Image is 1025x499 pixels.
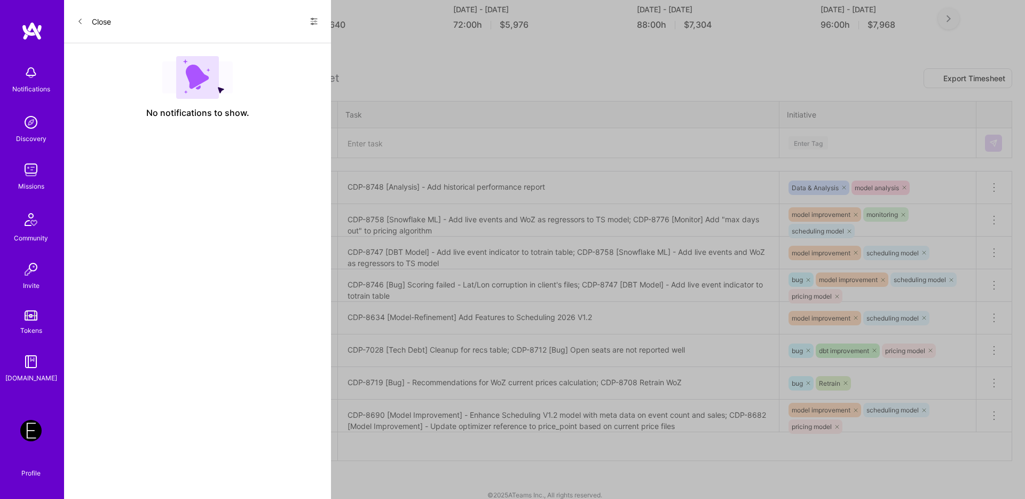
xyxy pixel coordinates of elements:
[20,351,42,372] img: guide book
[18,420,44,441] a: Endeavor: Data Team- 3338DES275
[18,181,44,192] div: Missions
[18,456,44,478] a: Profile
[20,259,42,280] img: Invite
[18,207,44,232] img: Community
[146,107,249,119] span: No notifications to show.
[25,310,37,321] img: tokens
[20,159,42,181] img: teamwork
[20,325,42,336] div: Tokens
[77,13,111,30] button: Close
[5,372,57,384] div: [DOMAIN_NAME]
[21,467,41,478] div: Profile
[20,62,42,83] img: bell
[162,56,233,99] img: empty
[20,112,42,133] img: discovery
[20,420,42,441] img: Endeavor: Data Team- 3338DES275
[21,21,43,41] img: logo
[16,133,46,144] div: Discovery
[23,280,40,291] div: Invite
[14,232,48,244] div: Community
[12,83,50,95] div: Notifications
